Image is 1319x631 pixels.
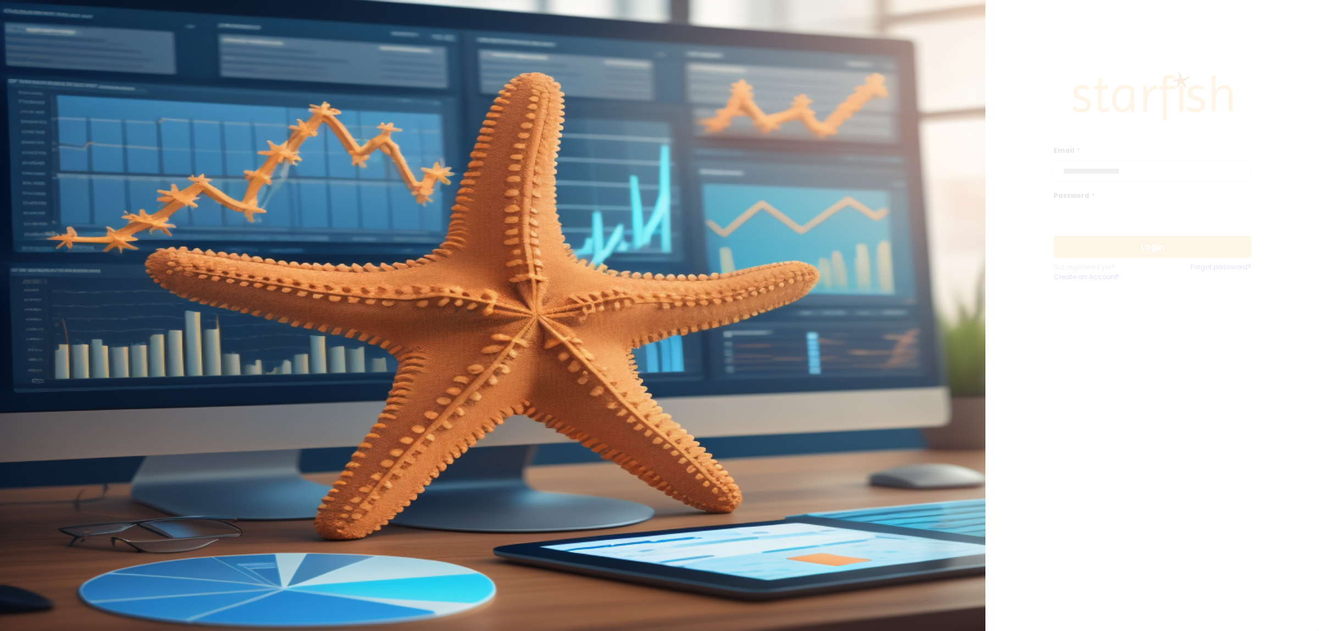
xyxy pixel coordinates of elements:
label: Email [1054,146,1245,156]
p: Not registered yet? [1054,262,1152,272]
img: Logo.42cb71d561138c82c4ab.png [1070,62,1235,131]
a: Create an Account! [1054,272,1152,282]
button: Login [1054,236,1251,258]
label: Password [1054,191,1245,201]
a: Forgot password? [1190,262,1251,282]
